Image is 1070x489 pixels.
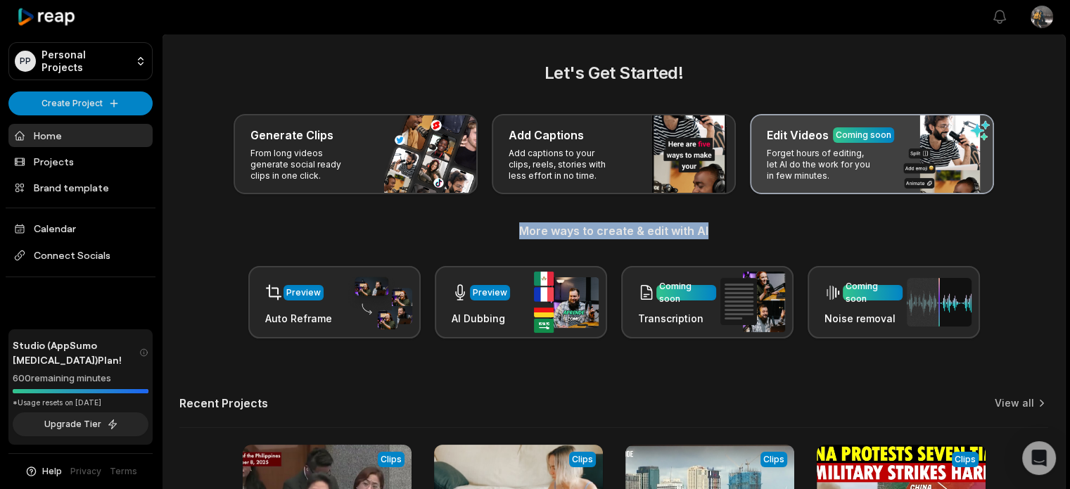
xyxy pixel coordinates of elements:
[70,465,101,478] a: Privacy
[286,286,321,299] div: Preview
[25,465,62,478] button: Help
[1022,441,1056,475] div: Open Intercom Messenger
[348,275,412,330] img: auto_reframe.png
[179,396,268,410] h2: Recent Projects
[534,272,599,333] img: ai_dubbing.png
[767,127,829,144] h3: Edit Videos
[720,272,785,332] img: transcription.png
[8,124,153,147] a: Home
[179,222,1048,239] h3: More ways to create & edit with AI
[638,311,716,326] h3: Transcription
[13,371,148,386] div: 600 remaining minutes
[179,61,1048,86] h2: Let's Get Started!
[8,217,153,240] a: Calendar
[42,49,129,74] p: Personal Projects
[13,338,139,367] span: Studio (AppSumo [MEDICAL_DATA]) Plan!
[846,280,900,305] div: Coming soon
[836,129,891,141] div: Coming soon
[907,278,972,326] img: noise_removal.png
[250,127,333,144] h3: Generate Clips
[265,311,332,326] h3: Auto Reframe
[824,311,903,326] h3: Noise removal
[8,243,153,268] span: Connect Socials
[995,396,1034,410] a: View all
[8,91,153,115] button: Create Project
[110,465,137,478] a: Terms
[509,148,618,182] p: Add captions to your clips, reels, stories with less effort in no time.
[767,148,876,182] p: Forget hours of editing, let AI do the work for you in few minutes.
[473,286,507,299] div: Preview
[13,412,148,436] button: Upgrade Tier
[659,280,713,305] div: Coming soon
[509,127,584,144] h3: Add Captions
[452,311,510,326] h3: AI Dubbing
[15,51,36,72] div: PP
[13,398,148,408] div: *Usage resets on [DATE]
[250,148,359,182] p: From long videos generate social ready clips in one click.
[8,176,153,199] a: Brand template
[42,465,62,478] span: Help
[8,150,153,173] a: Projects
